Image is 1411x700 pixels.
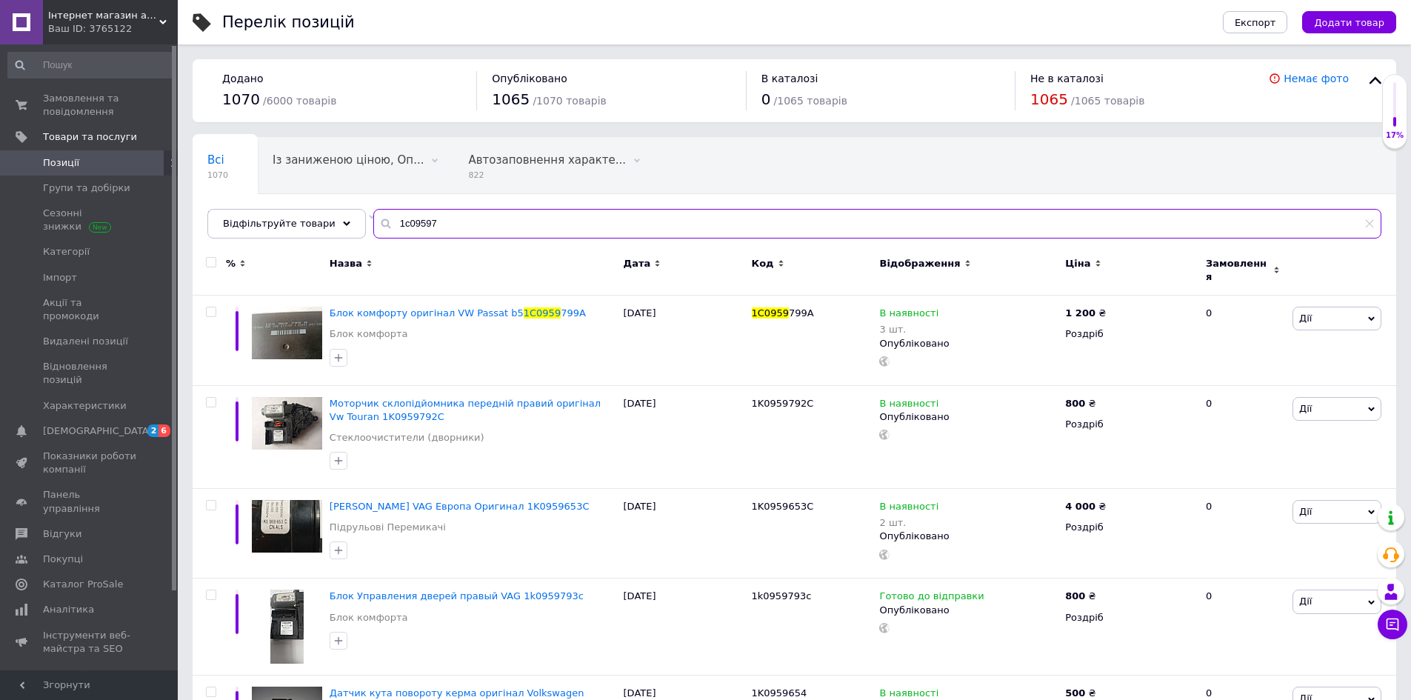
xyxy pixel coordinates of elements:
div: 17% [1383,130,1407,141]
img: Моторчик склопідйомника передній правий оригінал Vw Touran 1K0959792C [252,397,322,450]
div: ₴ [1065,590,1095,603]
span: Із заниженою ціною, Оп... [273,153,424,167]
span: Сезонні знижки [43,207,137,233]
span: / 1065 товарів [774,95,847,107]
span: Відгуки [43,527,81,541]
div: Ваш ID: 3765122 [48,22,178,36]
a: Блок комфорта [330,611,408,624]
div: Не відображаються в каталозі ProSale [193,194,390,250]
span: Дії [1299,403,1312,414]
div: Опубліковано [879,410,1058,424]
div: Роздріб [1065,418,1193,431]
div: 2 шт. [879,517,938,528]
input: Пошук по назві позиції, артикулу і пошуковим запитам [373,209,1381,239]
span: Не в каталозі [1030,73,1104,84]
span: Дії [1299,596,1312,607]
div: Роздріб [1065,327,1193,341]
span: Імпорт [43,271,77,284]
div: 3 шт. [879,324,938,335]
div: Із заниженою ціною, Опубліковані [258,138,453,194]
b: 500 [1065,687,1085,699]
a: Немає фото [1284,73,1349,84]
span: Назва [330,257,362,270]
span: Додати товар [1314,17,1384,28]
span: 1k0959793c [752,590,812,601]
span: Акції та промокоди [43,296,137,323]
span: В каталозі [761,73,818,84]
a: Стеклоочистители (дворники) [330,431,484,444]
div: ₴ [1065,500,1106,513]
img: Блок комфорту оригінал VW Passat b5 1C0959799A [252,307,322,359]
div: Перелік позицій [222,15,355,30]
span: Експорт [1235,17,1276,28]
span: / 1070 товарів [533,95,606,107]
div: ₴ [1065,687,1095,700]
b: 4 000 [1065,501,1095,512]
a: Моторчик склопідйомника передній правий оригінал Vw Touran 1K0959792C [330,398,601,422]
span: Блок комфорту оригінал VW Passat b5 [330,307,524,319]
div: Опубліковано [879,337,1058,350]
span: Код [752,257,774,270]
a: [PERSON_NAME] VAG Европа Оригинал 1K0959653C [330,501,590,512]
div: 0 [1197,579,1289,676]
a: Підрульові Перемикачі [330,521,446,534]
span: 1K0959653C [752,501,814,512]
span: Ціна [1065,257,1090,270]
span: 1070 [207,170,228,181]
button: Чат з покупцем [1378,610,1407,639]
input: Пошук [7,52,175,79]
span: Всі [207,153,224,167]
span: Управління сайтом [43,667,137,694]
span: 1065 [1030,90,1068,108]
span: Покупці [43,553,83,566]
span: Інструменти веб-майстра та SEO [43,629,137,656]
span: Замовлення та повідомлення [43,92,137,119]
span: 1065 [492,90,530,108]
span: 822 [468,170,626,181]
span: 1C0959 [524,307,561,319]
span: Дата [624,257,651,270]
span: В наявності [879,307,938,323]
b: 800 [1065,590,1085,601]
span: 1C0959 [752,307,789,319]
span: [DEMOGRAPHIC_DATA] [43,424,153,438]
span: 1070 [222,90,260,108]
span: Відновлення позицій [43,360,137,387]
div: [DATE] [620,579,748,676]
div: Опубліковано [879,530,1058,543]
span: / 6000 товарів [263,95,336,107]
span: Позиції [43,156,79,170]
div: ₴ [1065,397,1095,410]
span: Відображення [879,257,960,270]
a: Блок комфорту оригінал VW Passat b51C0959799A [330,307,586,319]
button: Додати товар [1302,11,1396,33]
div: ₴ [1065,307,1106,320]
div: Роздріб [1065,611,1193,624]
span: Відфільтруйте товари [223,218,336,229]
span: Додано [222,73,263,84]
div: Опубліковано [879,604,1058,617]
span: Товари та послуги [43,130,137,144]
span: 0 [761,90,771,108]
span: Показники роботи компанії [43,450,137,476]
span: 6 [159,424,170,437]
div: 0 [1197,385,1289,489]
div: [DATE] [620,385,748,489]
b: 800 [1065,398,1085,409]
div: [DATE] [620,296,748,385]
span: Опубліковано [492,73,567,84]
div: [DATE] [620,489,748,579]
span: Блок Управления дверей правый VAG 1k0959793c [330,590,584,601]
button: Експорт [1223,11,1288,33]
span: Категорії [43,245,90,259]
img: Шлейф Керма VAG Европа Оригинал 1K0959653C [252,500,322,553]
span: Характеристики [43,399,127,413]
span: Панель управління [43,488,137,515]
span: Інтернет магазин автозапчастин "Fox auto" [48,9,159,22]
span: 1K0959792C [752,398,814,409]
div: 0 [1197,489,1289,579]
span: В наявності [879,501,938,516]
span: Видалені позиції [43,335,128,348]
